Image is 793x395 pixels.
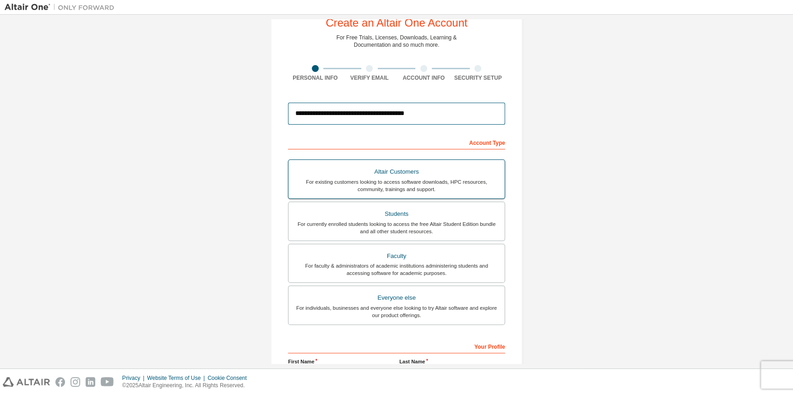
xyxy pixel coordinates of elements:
img: altair_logo.svg [3,377,50,387]
div: Website Terms of Use [147,374,207,382]
div: Students [294,208,499,220]
div: Account Type [288,135,505,149]
div: For existing customers looking to access software downloads, HPC resources, community, trainings ... [294,178,499,193]
label: Last Name [399,358,505,365]
div: For currently enrolled students looking to access the free Altair Student Edition bundle and all ... [294,220,499,235]
img: Altair One [5,3,119,12]
div: Cookie Consent [207,374,252,382]
div: For Free Trials, Licenses, Downloads, Learning & Documentation and so much more. [337,34,457,49]
div: For faculty & administrators of academic institutions administering students and accessing softwa... [294,262,499,277]
div: Your Profile [288,339,505,353]
div: For individuals, businesses and everyone else looking to try Altair software and explore our prod... [294,304,499,319]
div: Security Setup [451,74,505,82]
div: Verify Email [342,74,397,82]
p: © 2025 Altair Engineering, Inc. All Rights Reserved. [122,382,252,390]
div: Altair Customers [294,165,499,178]
label: First Name [288,358,394,365]
div: Account Info [396,74,451,82]
div: Create an Altair One Account [326,17,467,28]
div: Privacy [122,374,147,382]
div: Faculty [294,250,499,263]
div: Personal Info [288,74,342,82]
img: youtube.svg [101,377,114,387]
div: Everyone else [294,291,499,304]
img: instagram.svg [71,377,80,387]
img: facebook.svg [55,377,65,387]
img: linkedin.svg [86,377,95,387]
